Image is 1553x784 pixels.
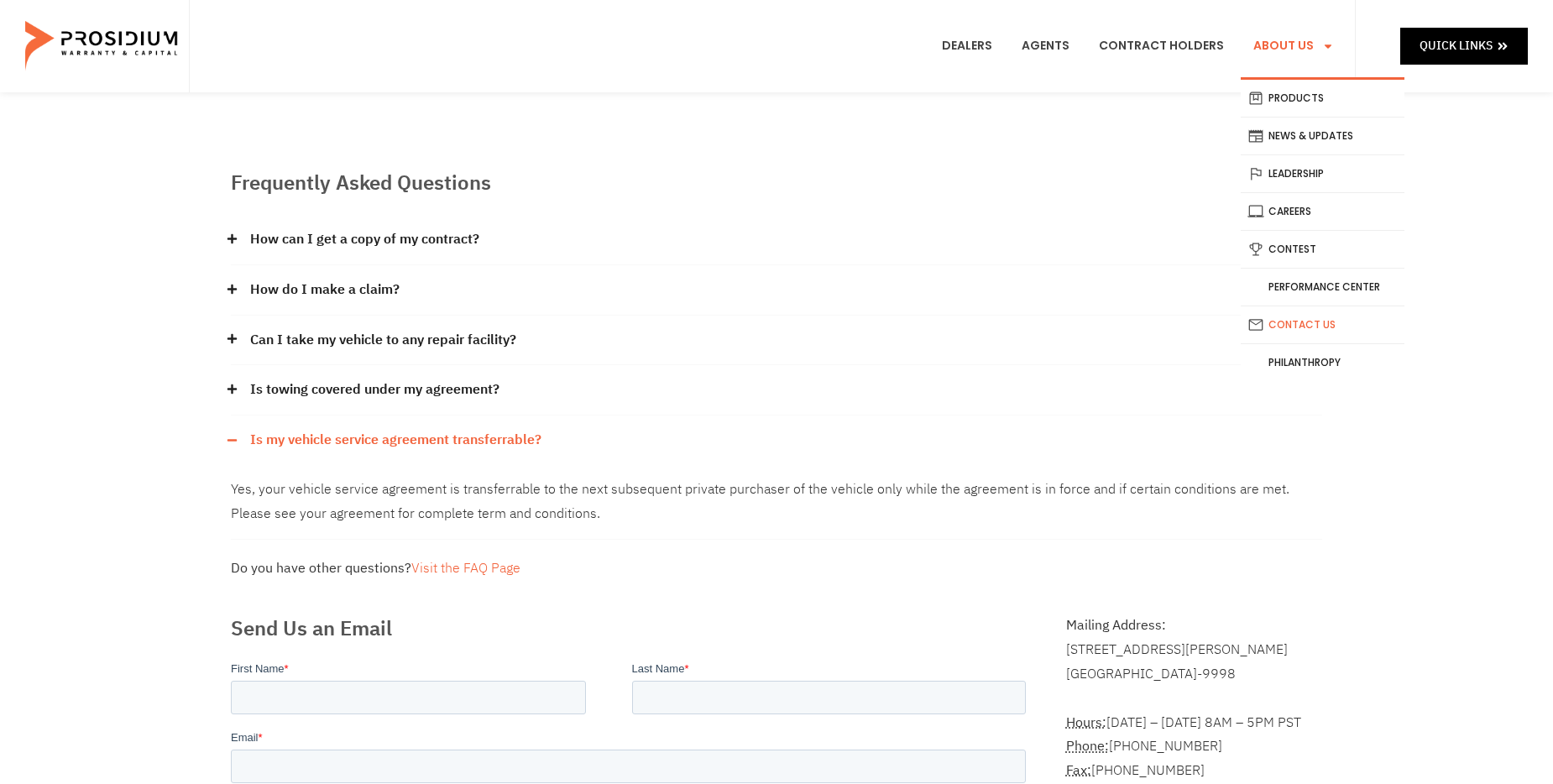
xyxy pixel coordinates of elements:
a: News & Updates [1241,118,1404,154]
h2: Frequently Asked Questions [231,168,1322,198]
nav: Menu [929,15,1346,77]
strong: Phone: [1066,736,1109,756]
abbr: Hours [1066,713,1106,733]
a: Is towing covered under my agreement? [250,378,499,402]
a: Careers [1241,193,1404,230]
abbr: Phone Number [1066,736,1109,756]
span: Quick Links [1420,35,1493,56]
a: Quick Links [1400,28,1528,64]
strong: Hours: [1066,713,1106,733]
div: How can I get a copy of my contract? [231,215,1322,265]
a: Dealers [929,15,1005,77]
div: Is towing covered under my agreement? [231,365,1322,416]
a: Agents [1009,15,1082,77]
a: How do I make a claim? [250,278,400,302]
a: Contest [1241,231,1404,268]
ul: About Us [1241,77,1404,381]
a: Leadership [1241,155,1404,192]
a: Products [1241,80,1404,117]
div: Do you have other questions? [231,557,1322,581]
strong: Fax: [1066,760,1091,781]
a: Performance Center [1241,269,1404,306]
a: Can I take my vehicle to any repair facility? [250,328,516,353]
a: Is my vehicle service agreement transferrable? [250,428,541,452]
div: [STREET_ADDRESS][PERSON_NAME] [1066,638,1322,662]
a: Visit the FAQ Page [411,558,520,578]
a: Contact Us [1241,306,1404,343]
div: Can I take my vehicle to any repair facility? [231,316,1322,366]
div: How do I make a claim? [231,265,1322,316]
a: Contract Holders [1086,15,1237,77]
div: [GEOGRAPHIC_DATA]-9998 [1066,662,1322,687]
div: Is my vehicle service agreement transferrable? [231,465,1322,540]
span: Last Name [401,2,454,14]
a: How can I get a copy of my contract? [250,227,479,252]
h2: Send Us an Email [231,614,1033,644]
a: Philanthropy [1241,344,1404,381]
abbr: Fax [1066,760,1091,781]
div: Is my vehicle service agreement transferrable? [231,416,1322,465]
b: Mailing Address: [1066,615,1166,635]
a: About Us [1241,15,1346,77]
